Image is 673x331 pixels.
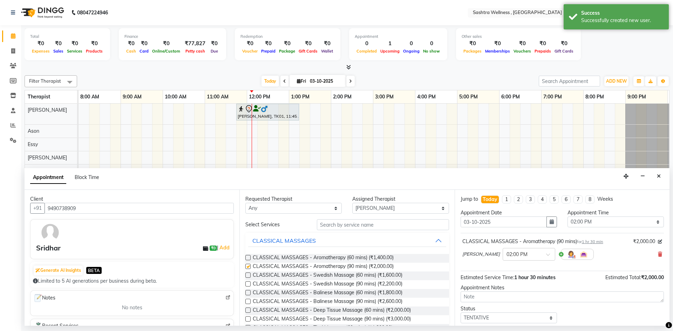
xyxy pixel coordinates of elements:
[626,92,648,102] a: 9:00 PM
[538,195,547,204] li: 4
[379,49,401,54] span: Upcoming
[373,92,395,102] a: 3:00 PM
[542,92,564,102] a: 7:00 PM
[208,40,220,48] div: ₹0
[421,40,442,48] div: 0
[658,240,662,244] i: Edit price
[297,40,319,48] div: ₹0
[539,76,600,87] input: Search Appointment
[512,49,533,54] span: Vouchers
[567,250,575,258] img: Hairdresser.png
[237,105,298,119] div: [PERSON_NAME], TK01, 11:45 AM-01:15 PM, CLASSICAL MASSAGES - Aromatherapy (90 mins)
[163,92,188,102] a: 10:00 AM
[562,195,571,204] li: 6
[581,9,664,17] div: Success
[289,92,311,102] a: 1:00 PM
[124,40,138,48] div: ₹0
[533,49,553,54] span: Prepaids
[182,40,208,48] div: ₹77,827
[462,49,483,54] span: Packages
[240,49,259,54] span: Voucher
[124,49,138,54] span: Cash
[514,274,556,281] span: 1 hour 30 minutes
[79,92,101,102] a: 8:00 AM
[415,92,437,102] a: 4:00 PM
[45,203,234,214] input: Search by Name/Mobile/Email/Code
[253,254,394,263] span: CLASSICAL MASSAGES - Aromatherapy (60 mins) (₹1,400.00)
[28,141,38,147] span: Essy
[40,222,60,243] img: avatar
[641,274,664,281] span: ₹2,000.00
[33,277,231,285] div: Limited to 5 AI generations per business during beta.
[277,49,297,54] span: Package
[252,236,316,245] div: CLASSICAL MASSAGES
[30,49,52,54] span: Expenses
[253,315,411,324] span: CLASSICAL MASSAGES - Deep Tissue Massage (90 mins) (₹3,000.00)
[526,195,535,204] li: 3
[483,49,512,54] span: Memberships
[567,209,664,216] div: Appointment Time
[28,107,67,113] span: [PERSON_NAME]
[65,49,84,54] span: Services
[462,40,483,48] div: ₹0
[245,195,342,203] div: Requested Therapist
[138,40,150,48] div: ₹0
[138,49,150,54] span: Card
[483,196,497,203] div: Today
[352,195,449,203] div: Assigned Therapist
[184,49,207,54] span: Petty cash
[577,239,603,244] small: for
[28,154,67,161] span: [PERSON_NAME]
[355,40,379,48] div: 0
[317,219,449,230] input: Search by service name
[462,251,500,258] span: [PERSON_NAME]
[240,40,259,48] div: ₹0
[30,34,104,40] div: Total
[121,92,143,102] a: 9:00 AM
[579,250,588,258] img: Interior.png
[654,171,664,182] button: Close
[581,17,664,24] div: Successfully created new user.
[633,238,655,245] span: ₹2,000.00
[585,195,594,204] li: 8
[259,49,277,54] span: Prepaid
[512,40,533,48] div: ₹0
[401,49,421,54] span: Ongoing
[379,40,401,48] div: 1
[319,49,335,54] span: Wallet
[533,40,553,48] div: ₹0
[28,128,39,134] span: Ason
[30,203,45,214] button: +91
[150,40,182,48] div: ₹0
[584,92,606,102] a: 8:00 PM
[550,195,559,204] li: 5
[457,92,480,102] a: 5:00 PM
[355,34,442,40] div: Appointment
[122,304,142,311] span: No notes
[331,92,353,102] a: 2:00 PM
[582,239,603,244] span: 1 hr 30 min
[421,49,442,54] span: No show
[253,298,402,306] span: CLASSICAL MASSAGES - Balinese Massage (90 mins) (₹2,600.00)
[52,40,65,48] div: ₹0
[253,280,402,289] span: CLASSICAL MASSAGES - Swedish Massage (90 mins) (₹2,200.00)
[18,3,66,22] img: logo
[597,195,613,203] div: Weeks
[253,289,402,298] span: CLASSICAL MASSAGES - Balinese Massage (60 mins) (₹1,800.00)
[209,49,220,54] span: Due
[461,209,557,216] div: Appointment Date
[319,40,335,48] div: ₹0
[28,168,40,174] span: Nana
[210,246,217,251] span: ₹0
[253,306,411,315] span: CLASSICAL MASSAGES - Deep Tissue Massage (60 mins) (₹2,000.00)
[462,34,575,40] div: Other sales
[217,243,231,252] span: |
[606,78,627,84] span: ADD NEW
[240,34,335,40] div: Redemption
[553,40,575,48] div: ₹0
[259,40,277,48] div: ₹0
[150,49,182,54] span: Online/Custom
[401,40,421,48] div: 0
[75,174,99,180] span: Block Time
[604,76,628,86] button: ADD NEW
